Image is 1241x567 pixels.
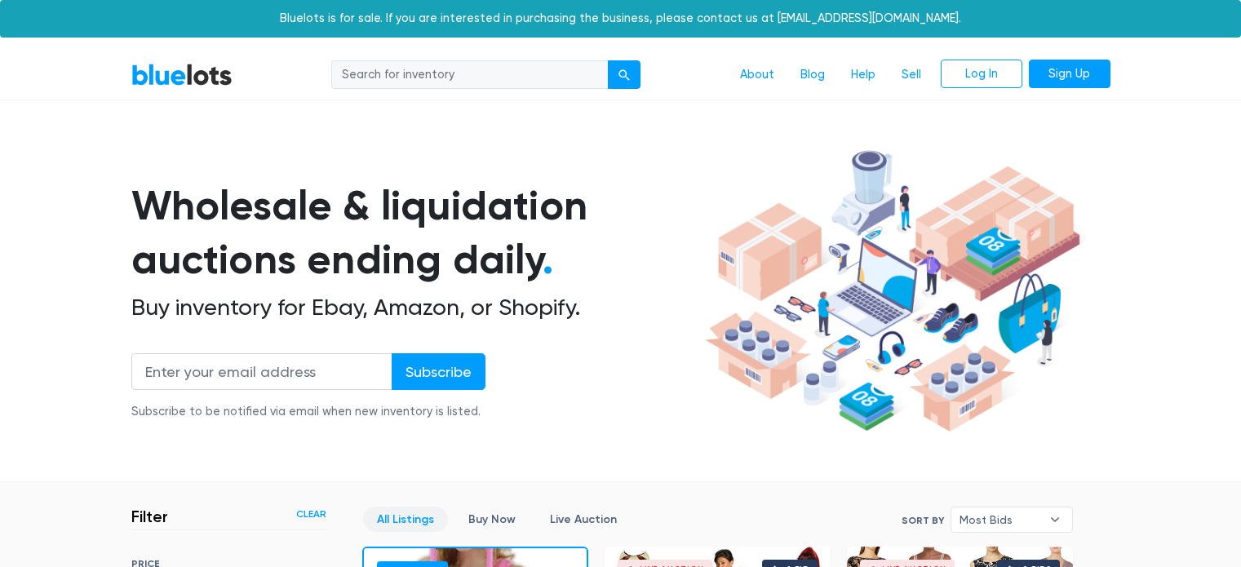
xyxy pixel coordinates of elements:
[889,60,934,91] a: Sell
[727,60,787,91] a: About
[1029,60,1110,89] a: Sign Up
[131,507,168,526] h3: Filter
[296,507,326,521] a: Clear
[699,143,1086,440] img: hero-ee84e7d0318cb26816c560f6b4441b76977f77a177738b4e94f68c95b2b83dbb.png
[536,507,631,532] a: Live Auction
[902,513,944,528] label: Sort By
[787,60,838,91] a: Blog
[838,60,889,91] a: Help
[131,294,699,321] h2: Buy inventory for Ebay, Amazon, or Shopify.
[960,507,1041,532] span: Most Bids
[454,507,530,532] a: Buy Now
[331,60,609,90] input: Search for inventory
[543,235,553,284] span: .
[131,353,392,390] input: Enter your email address
[131,179,699,287] h1: Wholesale & liquidation auctions ending daily
[392,353,485,390] input: Subscribe
[1038,507,1072,532] b: ▾
[131,403,485,421] div: Subscribe to be notified via email when new inventory is listed.
[131,63,233,86] a: BlueLots
[941,60,1022,89] a: Log In
[363,507,448,532] a: All Listings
